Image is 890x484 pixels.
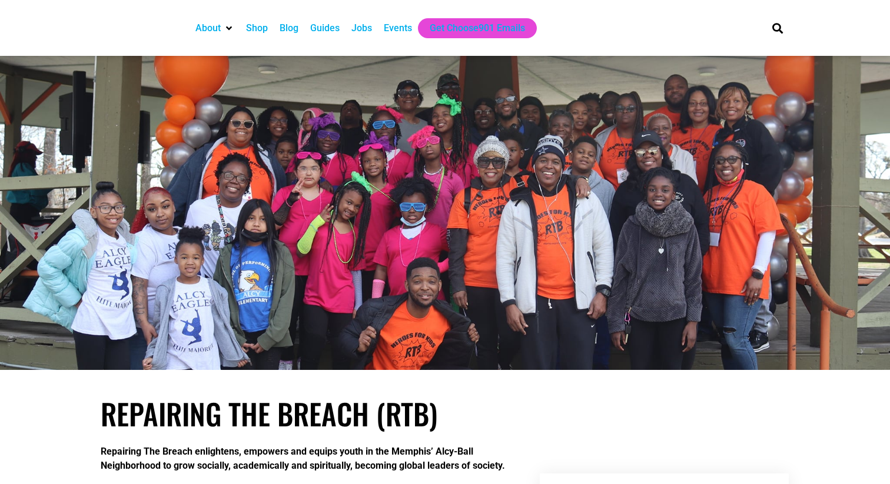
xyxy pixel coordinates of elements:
[310,21,340,35] a: Guides
[280,21,298,35] a: Blog
[190,18,240,38] div: About
[351,21,372,35] a: Jobs
[430,21,525,35] a: Get Choose901 Emails
[101,396,528,431] h1: Repairing the Breach (RTB)
[195,21,221,35] a: About
[246,21,268,35] a: Shop
[101,446,505,471] strong: Repairing The Breach enlightens, empowers and equips youth in the Memphis’ Alcy-Ball Neighborhood...
[190,18,752,38] nav: Main nav
[384,21,412,35] a: Events
[768,18,788,38] div: Search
